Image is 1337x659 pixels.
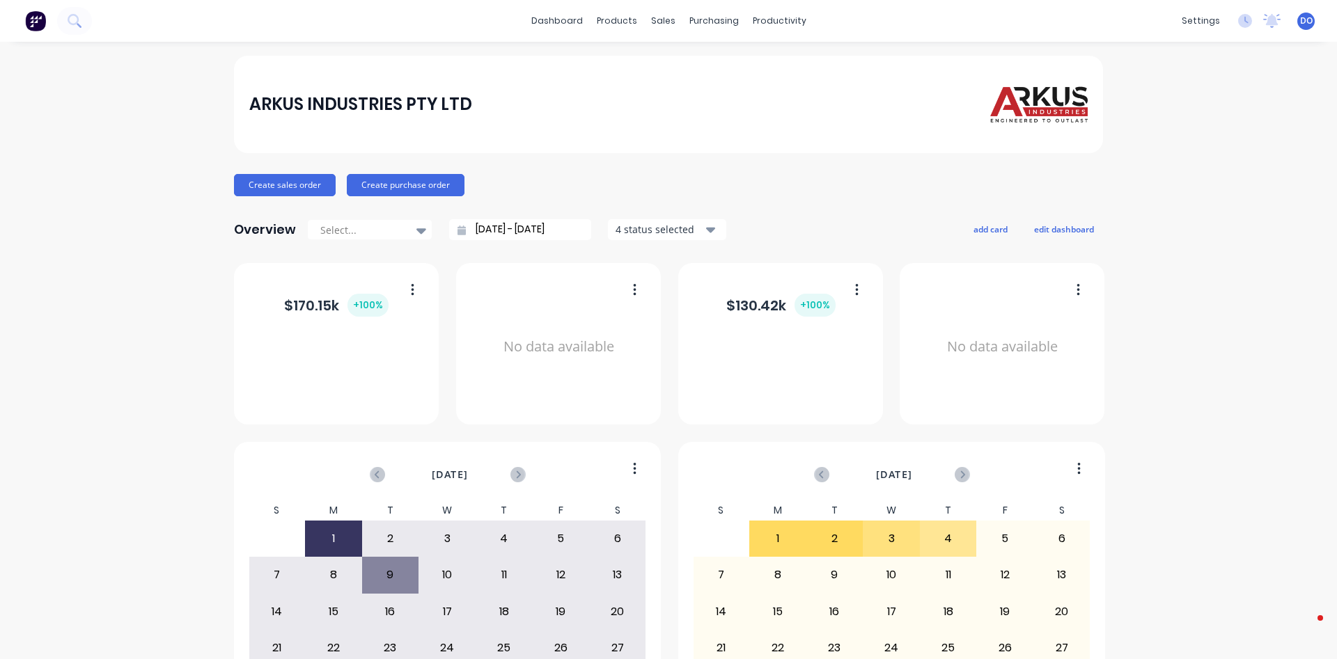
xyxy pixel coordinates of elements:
[590,594,646,629] div: 20
[249,557,305,592] div: 7
[863,500,920,521] div: W
[432,467,468,482] span: [DATE]
[590,521,646,556] div: 6
[362,500,419,521] div: T
[694,594,749,629] div: 14
[305,500,362,521] div: M
[347,174,464,196] button: Create purchase order
[977,521,1033,556] div: 5
[476,557,532,592] div: 11
[750,594,806,629] div: 15
[644,10,682,31] div: sales
[25,10,46,31] img: Factory
[249,594,305,629] div: 14
[806,500,863,521] div: T
[306,557,361,592] div: 8
[533,594,588,629] div: 19
[746,10,813,31] div: productivity
[876,467,912,482] span: [DATE]
[284,294,389,317] div: $ 170.15k
[363,521,419,556] div: 2
[1290,612,1323,645] iframe: Intercom live chat
[476,500,533,521] div: T
[964,220,1017,238] button: add card
[363,594,419,629] div: 16
[532,500,589,521] div: F
[524,10,590,31] a: dashboard
[589,500,646,521] div: S
[976,500,1033,521] div: F
[234,216,296,244] div: Overview
[306,594,361,629] div: 15
[807,557,863,592] div: 9
[249,90,472,118] div: ARKUS INDUSTRIES PTY LTD
[807,521,863,556] div: 2
[590,557,646,592] div: 13
[249,500,306,521] div: S
[921,521,976,556] div: 4
[921,557,976,592] div: 11
[533,557,588,592] div: 12
[306,521,361,556] div: 1
[471,281,646,413] div: No data available
[750,521,806,556] div: 1
[977,557,1033,592] div: 12
[920,500,977,521] div: T
[915,281,1090,413] div: No data available
[616,222,703,237] div: 4 status selected
[419,500,476,521] div: W
[694,557,749,592] div: 7
[795,294,836,317] div: + 100 %
[608,219,726,240] button: 4 status selected
[419,521,475,556] div: 3
[1300,15,1313,27] span: DO
[750,557,806,592] div: 8
[749,500,806,521] div: M
[476,521,532,556] div: 4
[863,557,919,592] div: 10
[726,294,836,317] div: $ 130.42k
[533,521,588,556] div: 5
[990,79,1088,129] img: ARKUS INDUSTRIES PTY LTD
[1175,10,1227,31] div: settings
[419,594,475,629] div: 17
[476,594,532,629] div: 18
[419,557,475,592] div: 10
[863,594,919,629] div: 17
[1034,594,1090,629] div: 20
[693,500,750,521] div: S
[590,10,644,31] div: products
[234,174,336,196] button: Create sales order
[863,521,919,556] div: 3
[682,10,746,31] div: purchasing
[1033,500,1090,521] div: S
[1034,557,1090,592] div: 13
[807,594,863,629] div: 16
[363,557,419,592] div: 9
[1034,521,1090,556] div: 6
[347,294,389,317] div: + 100 %
[977,594,1033,629] div: 19
[921,594,976,629] div: 18
[1025,220,1103,238] button: edit dashboard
